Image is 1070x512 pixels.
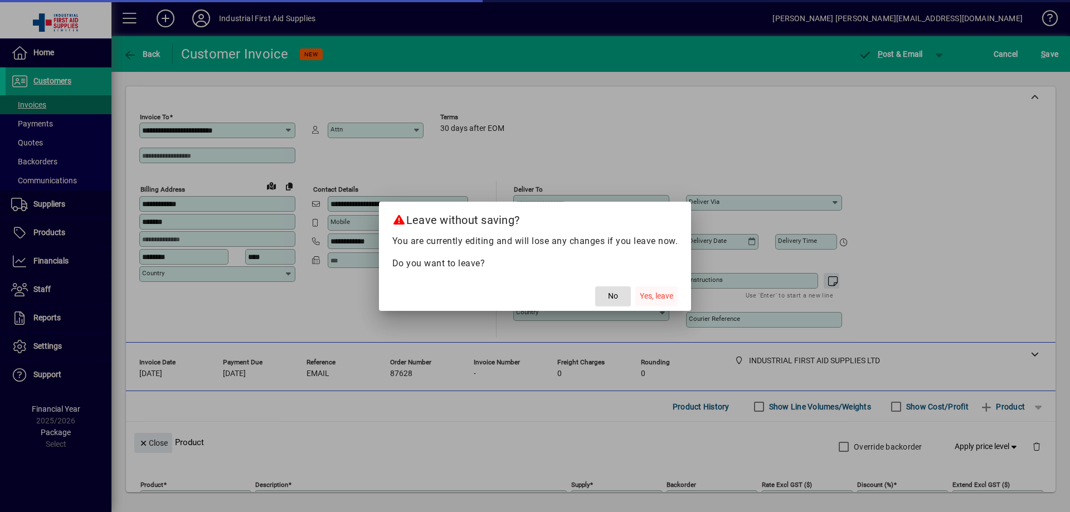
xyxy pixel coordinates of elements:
[595,286,631,306] button: No
[608,290,618,302] span: No
[379,202,692,234] h2: Leave without saving?
[392,235,678,248] p: You are currently editing and will lose any changes if you leave now.
[392,257,678,270] p: Do you want to leave?
[635,286,678,306] button: Yes, leave
[640,290,673,302] span: Yes, leave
